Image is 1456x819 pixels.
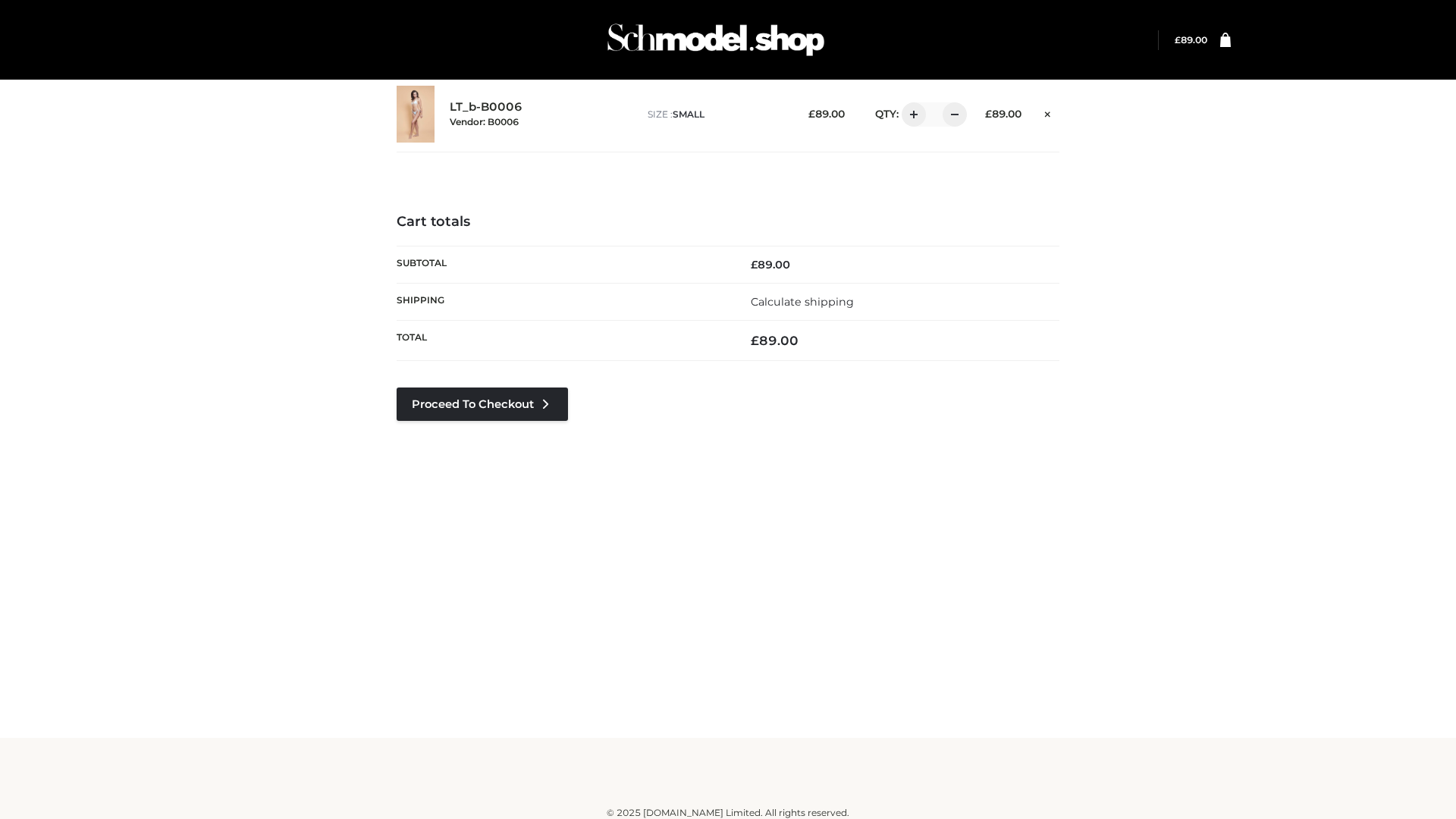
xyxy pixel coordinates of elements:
th: Total [397,321,728,361]
img: Schmodel Admin 964 [602,10,830,70]
div: QTY: [860,102,962,127]
p: size : [648,108,785,121]
a: Remove this item [1037,102,1059,122]
bdi: 89.00 [751,333,799,348]
small: Vendor: B0006 [450,116,519,127]
a: £89.00 [1175,34,1207,45]
img: LT_b-B0006 - SMALL [397,86,435,143]
h4: Cart totals [397,214,1059,231]
bdi: 89.00 [808,108,845,120]
bdi: 89.00 [751,258,790,271]
th: Subtotal [397,246,728,283]
bdi: 89.00 [1175,34,1207,45]
span: £ [751,258,758,271]
span: £ [1175,34,1181,45]
bdi: 89.00 [985,108,1021,120]
th: Shipping [397,283,728,320]
span: SMALL [673,108,704,120]
a: LT_b-B0006 [450,100,522,115]
a: Proceed to Checkout [397,388,568,421]
span: £ [751,333,759,348]
a: Calculate shipping [751,295,854,309]
span: £ [985,108,992,120]
span: £ [808,108,815,120]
